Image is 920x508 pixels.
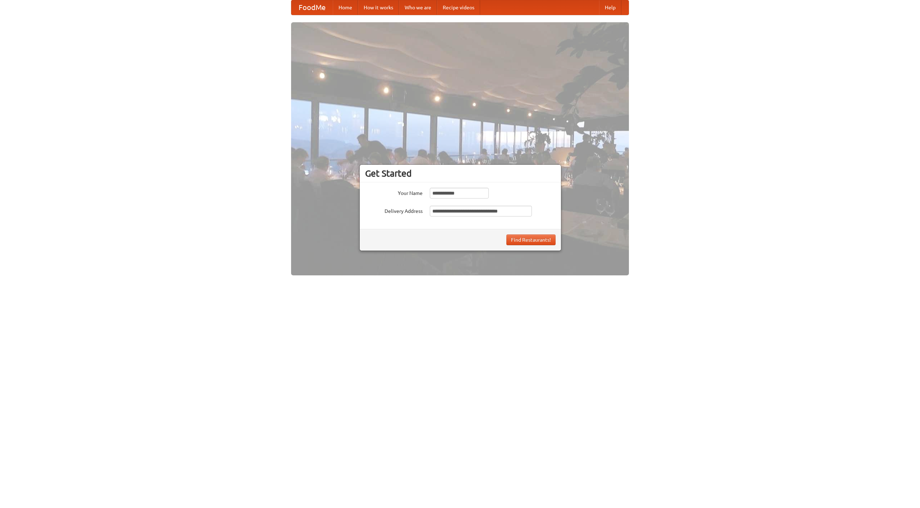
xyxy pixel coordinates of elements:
label: Your Name [365,188,423,197]
a: Recipe videos [437,0,480,15]
a: Who we are [399,0,437,15]
a: FoodMe [291,0,333,15]
button: Find Restaurants! [506,234,556,245]
a: Help [599,0,621,15]
h3: Get Started [365,168,556,179]
a: How it works [358,0,399,15]
label: Delivery Address [365,206,423,215]
a: Home [333,0,358,15]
